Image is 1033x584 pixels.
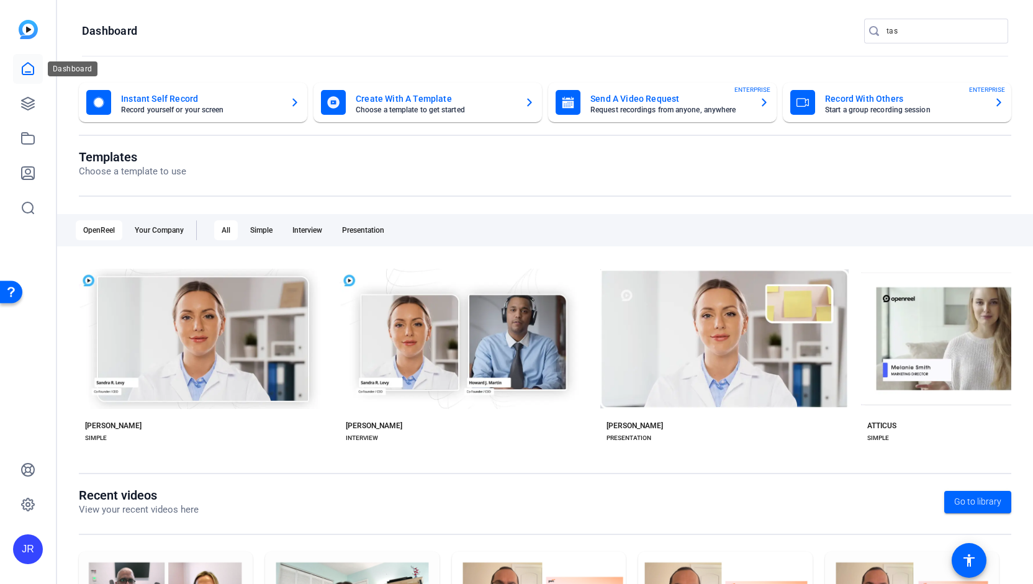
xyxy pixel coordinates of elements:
button: Record With OthersStart a group recording sessionENTERPRISE [783,83,1011,122]
div: Interview [285,220,330,240]
mat-card-subtitle: Start a group recording session [825,106,984,114]
h1: Recent videos [79,488,199,503]
mat-card-subtitle: Record yourself or your screen [121,106,280,114]
span: Go to library [954,495,1001,508]
div: SIMPLE [85,433,107,443]
mat-card-title: Send A Video Request [590,91,749,106]
div: [PERSON_NAME] [607,421,663,431]
input: Search [886,24,998,38]
div: OpenReel [76,220,122,240]
span: ENTERPRISE [734,85,770,94]
div: INTERVIEW [346,433,378,443]
div: [PERSON_NAME] [85,421,142,431]
div: [PERSON_NAME] [346,421,402,431]
mat-card-title: Instant Self Record [121,91,280,106]
div: Your Company [127,220,191,240]
button: Create With A TemplateChoose a template to get started [314,83,542,122]
mat-card-title: Create With A Template [356,91,515,106]
mat-icon: accessibility [962,553,977,568]
div: PRESENTATION [607,433,651,443]
img: blue-gradient.svg [19,20,38,39]
p: Choose a template to use [79,164,186,179]
div: SIMPLE [867,433,889,443]
div: Simple [243,220,280,240]
mat-card-title: Record With Others [825,91,984,106]
div: ATTICUS [867,421,896,431]
h1: Dashboard [82,24,137,38]
a: Go to library [944,491,1011,513]
mat-card-subtitle: Request recordings from anyone, anywhere [590,106,749,114]
div: All [214,220,238,240]
button: Send A Video RequestRequest recordings from anyone, anywhereENTERPRISE [548,83,777,122]
div: JR [13,534,43,564]
h1: Templates [79,150,186,164]
span: ENTERPRISE [969,85,1005,94]
p: View your recent videos here [79,503,199,517]
mat-card-subtitle: Choose a template to get started [356,106,515,114]
div: Dashboard [48,61,97,76]
button: Instant Self RecordRecord yourself or your screen [79,83,307,122]
div: Presentation [335,220,392,240]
